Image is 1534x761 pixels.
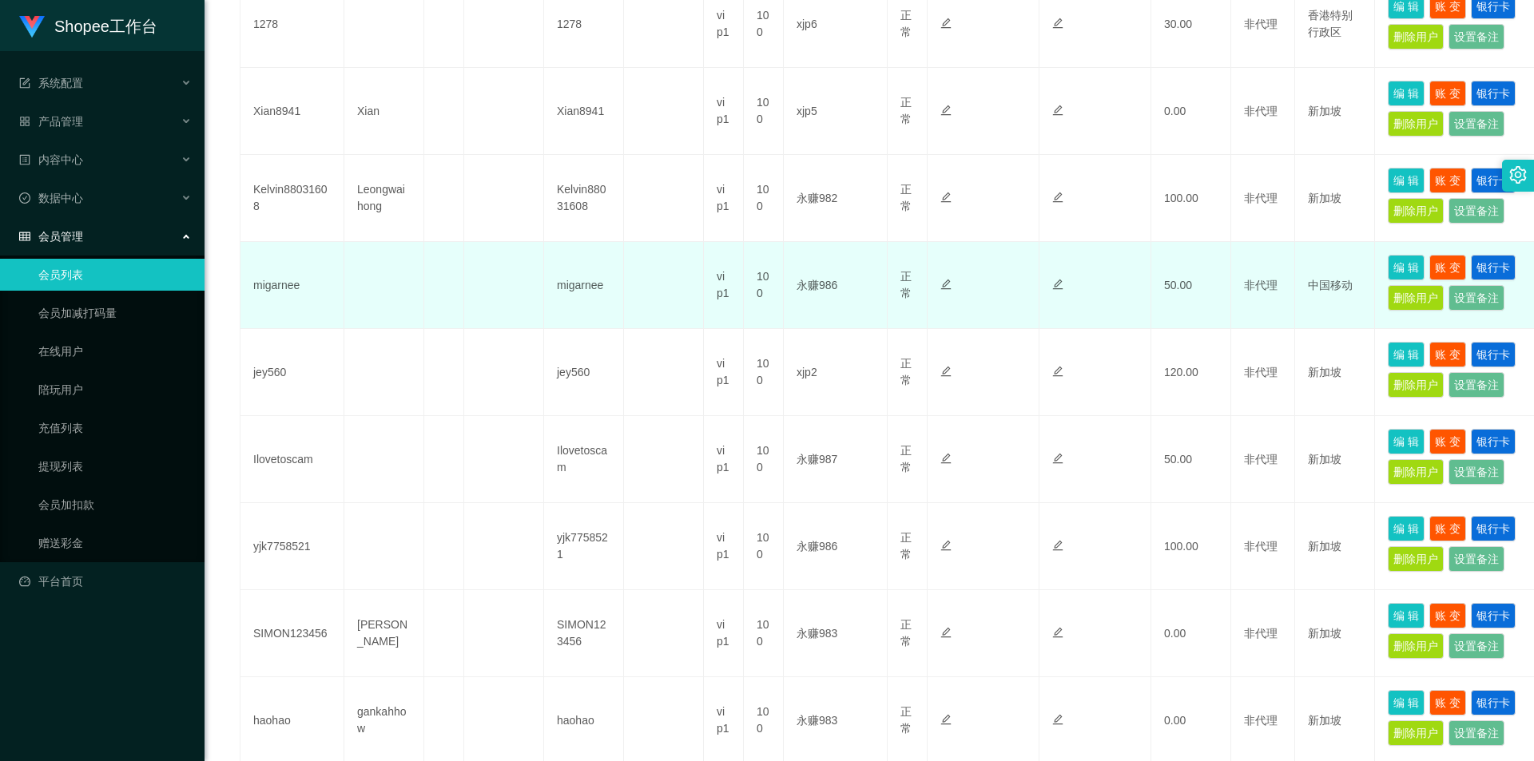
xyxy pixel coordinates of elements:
[19,154,30,165] i: 图标: profile
[900,705,912,735] span: 正常
[1388,603,1425,628] button: 编 辑
[1388,633,1444,659] button: 删除用户
[19,230,83,243] span: 会员管理
[1429,81,1466,106] button: 账 变
[19,116,30,127] i: 图标: appstore-o
[1471,168,1516,193] button: 银行卡
[704,329,744,416] td: vip1
[1429,429,1466,454] button: 账 变
[704,68,744,155] td: vip1
[1052,453,1063,464] i: 图标: edit
[1295,590,1375,677] td: 新加坡
[344,155,424,242] td: Leongwaihong
[1509,166,1527,184] i: 图标: setting
[19,77,30,89] i: 图标: form
[1388,255,1425,280] button: 编 辑
[940,714,952,725] i: 图标: edit
[744,155,784,242] td: 100
[344,68,424,155] td: Xian
[1244,714,1278,727] span: 非代理
[1295,329,1375,416] td: 新加坡
[704,503,744,590] td: vip1
[1449,198,1504,224] button: 设置备注
[900,357,912,386] span: 正常
[1429,255,1466,280] button: 账 变
[1388,342,1425,367] button: 编 辑
[240,68,344,155] td: Xian8941
[19,192,30,204] i: 图标: check-circle-o
[744,242,784,329] td: 100
[38,335,192,367] a: 在线用户
[1449,720,1504,746] button: 设置备注
[940,366,952,377] i: 图标: edit
[1449,372,1504,398] button: 设置备注
[1295,503,1375,590] td: 新加坡
[1052,279,1063,290] i: 图标: edit
[1388,111,1444,137] button: 删除用户
[1471,342,1516,367] button: 银行卡
[784,503,888,590] td: 永赚986
[1429,168,1466,193] button: 账 变
[1449,633,1504,659] button: 设置备注
[1429,603,1466,628] button: 账 变
[900,9,912,38] span: 正常
[1388,24,1444,50] button: 删除用户
[1244,627,1278,640] span: 非代理
[1244,192,1278,204] span: 非代理
[1295,416,1375,503] td: 新加坡
[1244,105,1278,117] span: 非代理
[704,242,744,329] td: vip1
[1388,720,1444,746] button: 删除用户
[240,242,344,329] td: migarnee
[1388,168,1425,193] button: 编 辑
[1151,590,1231,677] td: 0.00
[940,453,952,464] i: 图标: edit
[1429,690,1466,715] button: 账 变
[1449,546,1504,572] button: 设置备注
[744,503,784,590] td: 100
[19,115,83,128] span: 产品管理
[19,19,157,32] a: Shopee工作台
[744,68,784,155] td: 100
[38,259,192,291] a: 会员列表
[1244,453,1278,466] span: 非代理
[784,155,888,242] td: 永赚982
[1244,279,1278,291] span: 非代理
[38,412,192,444] a: 充值列表
[900,96,912,125] span: 正常
[1052,366,1063,377] i: 图标: edit
[1388,459,1444,485] button: 删除用户
[1295,68,1375,155] td: 新加坡
[900,183,912,212] span: 正常
[19,231,30,242] i: 图标: table
[1388,429,1425,454] button: 编 辑
[940,18,952,29] i: 图标: edit
[1471,81,1516,106] button: 银行卡
[784,242,888,329] td: 永赚986
[1151,503,1231,590] td: 100.00
[1052,18,1063,29] i: 图标: edit
[1471,603,1516,628] button: 银行卡
[544,68,624,155] td: Xian8941
[940,627,952,638] i: 图标: edit
[544,155,624,242] td: Kelvin88031608
[784,68,888,155] td: xjp5
[240,590,344,677] td: SIMON123456
[900,531,912,561] span: 正常
[1388,198,1444,224] button: 删除用户
[19,153,83,166] span: 内容中心
[744,590,784,677] td: 100
[38,527,192,559] a: 赠送彩金
[1151,416,1231,503] td: 50.00
[19,77,83,89] span: 系统配置
[240,416,344,503] td: Ilovetoscam
[784,329,888,416] td: xjp2
[544,503,624,590] td: yjk7758521
[1471,255,1516,280] button: 银行卡
[1151,242,1231,329] td: 50.00
[900,618,912,648] span: 正常
[704,590,744,677] td: vip1
[1052,627,1063,638] i: 图标: edit
[744,416,784,503] td: 100
[1449,285,1504,311] button: 设置备注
